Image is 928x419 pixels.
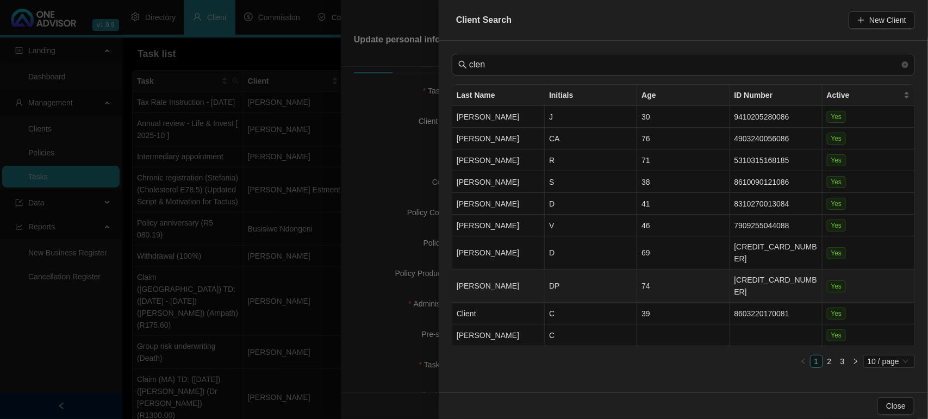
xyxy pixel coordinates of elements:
td: [PERSON_NAME] [452,149,545,171]
li: 3 [836,355,849,368]
span: 39 [641,309,650,318]
span: Yes [827,329,846,341]
td: C [545,303,637,324]
span: plus [857,16,865,24]
td: [PERSON_NAME] [452,106,545,128]
th: ID Number [730,85,823,106]
td: [CREDIT_CARD_NUMBER] [730,270,823,303]
td: CA [545,128,637,149]
td: C [545,324,637,346]
td: 4903240056086 [730,128,823,149]
span: 71 [641,156,650,165]
span: close-circle [902,61,908,68]
td: D [545,236,637,270]
td: D [545,193,637,215]
td: V [545,215,637,236]
td: [PERSON_NAME] [452,171,545,193]
li: 1 [810,355,823,368]
td: 9410205280086 [730,106,823,128]
td: 8603220170081 [730,303,823,324]
span: Yes [827,220,846,232]
td: S [545,171,637,193]
span: Yes [827,154,846,166]
td: 7909255044088 [730,215,823,236]
span: 41 [641,199,650,208]
td: [PERSON_NAME] [452,324,545,346]
td: [PERSON_NAME] [452,193,545,215]
span: 38 [641,178,650,186]
td: [CREDIT_CARD_NUMBER] [730,236,823,270]
span: Yes [827,111,846,123]
td: R [545,149,637,171]
td: J [545,106,637,128]
th: Age [637,85,730,106]
button: Close [877,397,914,415]
input: Last Name [469,58,900,71]
span: left [800,358,807,365]
button: left [797,355,810,368]
div: Page Size [863,355,915,368]
td: Client [452,303,545,324]
span: 76 [641,134,650,143]
li: Previous Page [797,355,810,368]
span: Active [827,89,901,101]
td: [PERSON_NAME] [452,270,545,303]
span: 46 [641,221,650,230]
span: Client Search [456,15,512,24]
span: close-circle [902,60,908,70]
a: 3 [837,355,849,367]
td: [PERSON_NAME] [452,236,545,270]
span: New Client [869,14,906,26]
span: Yes [827,308,846,320]
td: [PERSON_NAME] [452,215,545,236]
span: Yes [827,247,846,259]
td: DP [545,270,637,303]
td: 5310315168185 [730,149,823,171]
button: New Client [849,11,915,29]
span: Yes [827,280,846,292]
th: Active [823,85,915,106]
li: 2 [823,355,836,368]
span: 69 [641,248,650,257]
td: [PERSON_NAME] [452,128,545,149]
a: 1 [811,355,823,367]
span: 10 / page [868,355,911,367]
li: Next Page [849,355,862,368]
span: Yes [827,176,846,188]
button: right [849,355,862,368]
span: 74 [641,282,650,290]
span: Close [886,400,906,412]
span: right [852,358,859,365]
span: search [458,60,467,69]
a: 2 [824,355,836,367]
th: Last Name [452,85,545,106]
span: Yes [827,198,846,210]
span: Yes [827,133,846,145]
td: 8610090121086 [730,171,823,193]
span: 30 [641,112,650,121]
th: Initials [545,85,637,106]
td: 8310270013084 [730,193,823,215]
